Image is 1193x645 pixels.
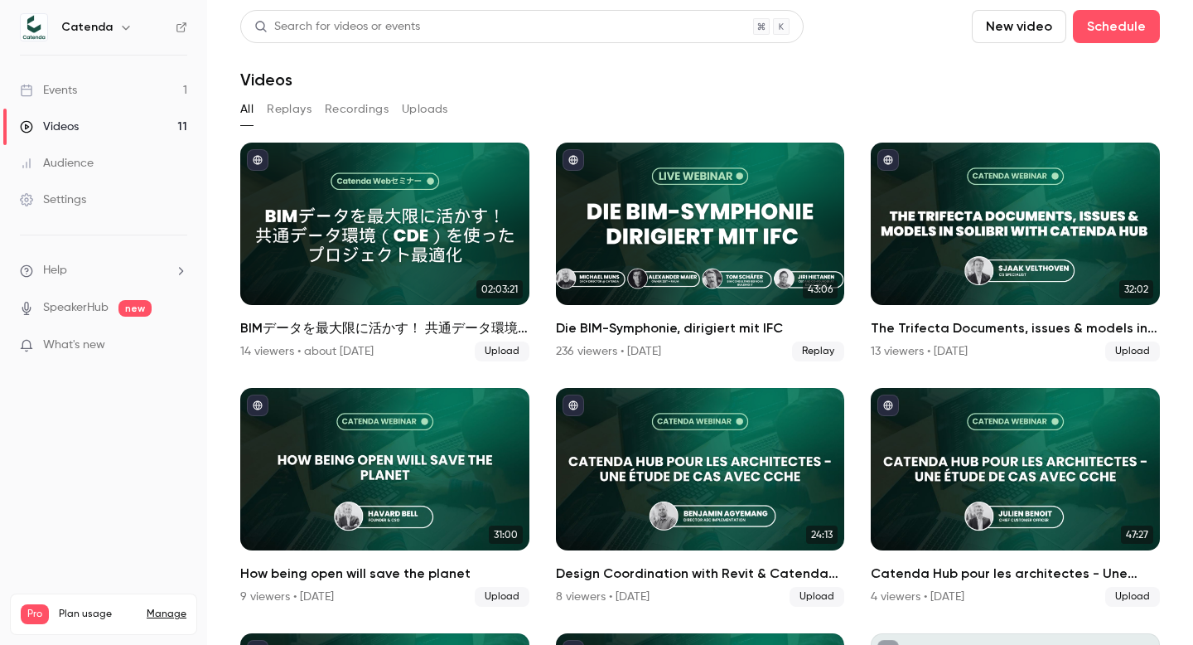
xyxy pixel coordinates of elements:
span: Plan usage [59,608,137,621]
button: published [877,395,899,416]
h1: Videos [240,70,292,90]
a: 24:13Design Coordination with Revit & Catenda Hub8 viewers • [DATE]Upload [556,388,845,607]
div: Settings [20,192,86,208]
div: 14 viewers • about [DATE] [240,343,374,360]
div: Search for videos or events [254,18,420,36]
span: Pro [21,604,49,624]
button: All [240,96,254,123]
div: Events [20,82,77,99]
div: 236 viewers • [DATE] [556,343,661,360]
div: 9 viewers • [DATE] [240,589,334,605]
h2: Design Coordination with Revit & Catenda Hub [556,564,845,584]
li: help-dropdown-opener [20,262,187,279]
span: What's new [43,337,105,354]
span: Upload [790,587,844,607]
h2: Die BIM-Symphonie, dirigiert mit IFC [556,318,845,338]
button: published [247,149,268,171]
span: 43:06 [803,280,838,298]
button: Schedule [1073,10,1160,43]
h2: BIMデータを最大限に活かす！ 共通データ環境（CDE）を使ったプロジェクト最適化 [240,318,529,338]
img: Catenda [21,14,47,41]
li: Design Coordination with Revit & Catenda Hub [556,388,845,607]
a: 47:27Catenda Hub pour les architectes - Une étude de cas avec CCHE4 viewers • [DATE]Upload [871,388,1160,607]
div: 8 viewers • [DATE] [556,589,650,605]
a: 02:03:21BIMデータを最大限に活かす！ 共通データ環境（CDE）を使ったプロジェクト最適化14 viewers • about [DATE]Upload [240,143,529,361]
a: Manage [147,608,186,621]
h2: The Trifecta Documents, issues & models in [GEOGRAPHIC_DATA] with Catenda Hub [871,318,1160,338]
span: 02:03:21 [476,280,523,298]
button: New video [972,10,1066,43]
a: 31:00How being open will save the planet9 viewers • [DATE]Upload [240,388,529,607]
button: Recordings [325,96,389,123]
li: Catenda Hub pour les architectes - Une étude de cas avec CCHE [871,388,1160,607]
li: Die BIM-Symphonie, dirigiert mit IFC [556,143,845,361]
div: Videos [20,119,79,135]
a: 32:02The Trifecta Documents, issues & models in [GEOGRAPHIC_DATA] with Catenda Hub13 viewers • [D... [871,143,1160,361]
button: published [563,395,584,416]
section: Videos [240,10,1160,635]
span: 47:27 [1121,526,1153,544]
button: published [247,395,268,416]
span: Upload [475,587,529,607]
span: Upload [1105,587,1160,607]
h6: Catenda [61,19,113,36]
li: How being open will save the planet [240,388,529,607]
div: Audience [20,155,94,172]
button: published [877,149,899,171]
h2: How being open will save the planet [240,564,529,584]
a: 43:06Die BIM-Symphonie, dirigiert mit IFC236 viewers • [DATE]Replay [556,143,845,361]
a: SpeakerHub [43,299,109,317]
span: 32:02 [1119,280,1153,298]
button: Replays [267,96,312,123]
span: Upload [475,342,529,361]
h2: Catenda Hub pour les architectes - Une étude de cas avec CCHE [871,564,1160,584]
span: Replay [792,342,844,361]
span: 24:13 [806,526,838,544]
div: 13 viewers • [DATE] [871,343,968,360]
iframe: Noticeable Trigger [167,338,187,353]
span: Upload [1105,342,1160,361]
span: 31:00 [489,526,523,544]
button: Uploads [402,96,448,123]
div: 4 viewers • [DATE] [871,589,964,605]
span: Help [43,262,67,279]
li: The Trifecta Documents, issues & models in Solibri with Catenda Hub [871,143,1160,361]
button: published [563,149,584,171]
li: BIMデータを最大限に活かす！ 共通データ環境（CDE）を使ったプロジェクト最適化 [240,143,529,361]
span: new [118,300,152,317]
